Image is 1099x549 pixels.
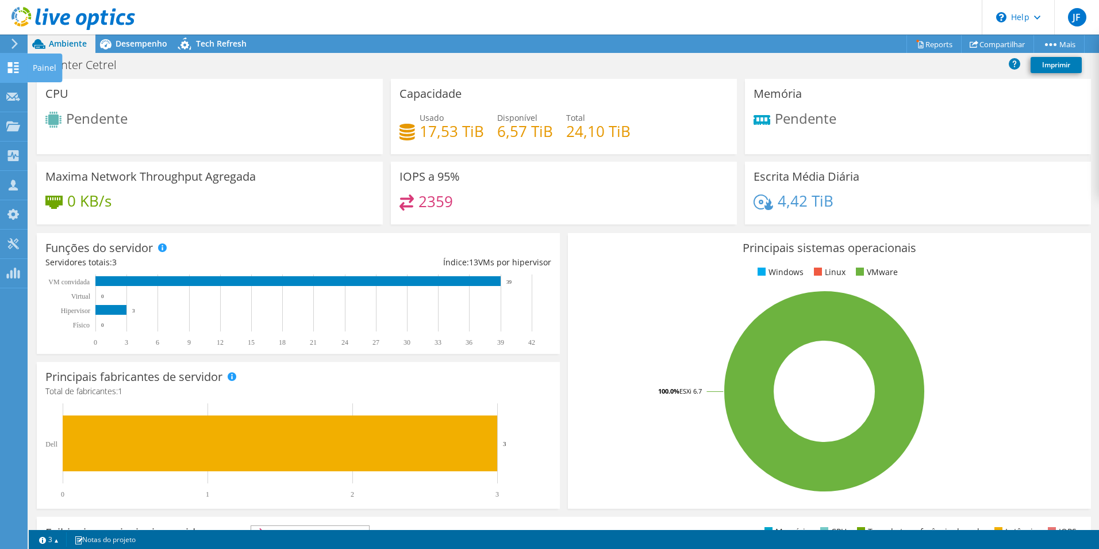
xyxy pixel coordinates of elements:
h4: 17,53 TiB [420,125,484,138]
h3: Memória [754,87,802,100]
text: 3 [125,338,128,346]
text: 0 [94,338,97,346]
text: 0 [101,322,104,328]
span: 13 [469,257,478,268]
h3: Funções do servidor [45,242,153,254]
h4: 0 KB/s [67,195,112,207]
h4: 24,10 TiB [566,125,631,138]
text: 0 [61,490,64,498]
li: IOPS [1045,525,1077,538]
li: Taxa de transferência de rede [854,525,984,538]
text: 0 [101,293,104,299]
text: 18 [279,338,286,346]
text: Hipervisor [61,307,90,315]
span: 3 [112,257,117,268]
h4: 6,57 TiB [497,125,553,138]
span: 1 [118,386,122,396]
li: CPU [817,525,847,538]
text: 24 [341,338,348,346]
text: 3 [132,308,135,314]
a: Notas do projeto [66,532,144,547]
text: 6 [156,338,159,346]
span: IOPS [251,526,369,540]
svg: \n [996,12,1006,22]
h3: Capacidade [399,87,462,100]
div: Índice: VMs por hipervisor [298,256,551,269]
text: 12 [217,338,224,346]
li: Memória [762,525,810,538]
span: Tech Refresh [196,38,247,49]
h3: Maxima Network Throughput Agregada [45,170,256,183]
span: Pendente [66,109,128,128]
tspan: 100.0% [658,387,679,395]
text: Virtual [71,292,91,300]
text: 2 [351,490,354,498]
text: 21 [310,338,317,346]
text: 33 [435,338,441,346]
span: JF [1068,8,1086,26]
span: Disponível [497,112,537,123]
h4: 4,42 TiB [778,195,833,207]
a: Mais [1033,35,1085,53]
tspan: Físico [73,321,90,329]
li: VMware [853,266,898,279]
div: Painel [27,54,62,82]
h3: Escrita Média Diária [754,170,859,183]
li: Windows [755,266,804,279]
tspan: ESXi 6.7 [679,387,702,395]
div: Servidores totais: [45,256,298,269]
h4: 2359 [418,195,453,208]
text: 3 [503,440,506,447]
span: Pendente [775,109,836,128]
h1: vCenter Cetrel [37,59,135,71]
li: Linux [811,266,846,279]
span: Ambiente [49,38,87,49]
text: 39 [506,279,512,285]
text: Dell [45,440,57,448]
h3: Principais fabricantes de servidor [45,371,222,383]
a: Compartilhar [961,35,1034,53]
text: 30 [404,338,410,346]
a: Reports [906,35,962,53]
a: Imprimir [1031,57,1082,73]
span: Total [566,112,585,123]
text: 36 [466,338,472,346]
span: Usado [420,112,444,123]
text: 42 [528,338,535,346]
text: 39 [497,338,504,346]
text: 3 [495,490,499,498]
text: 9 [187,338,191,346]
h3: Principais sistemas operacionais [577,242,1082,254]
h3: IOPS a 95% [399,170,460,183]
text: 1 [206,490,209,498]
li: Latência [992,525,1037,538]
text: 27 [372,338,379,346]
h4: Total de fabricantes: [45,385,551,398]
span: Desempenho [116,38,167,49]
text: 15 [248,338,255,346]
a: 3 [31,532,67,547]
text: VM convidada [48,278,90,286]
h3: CPU [45,87,68,100]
